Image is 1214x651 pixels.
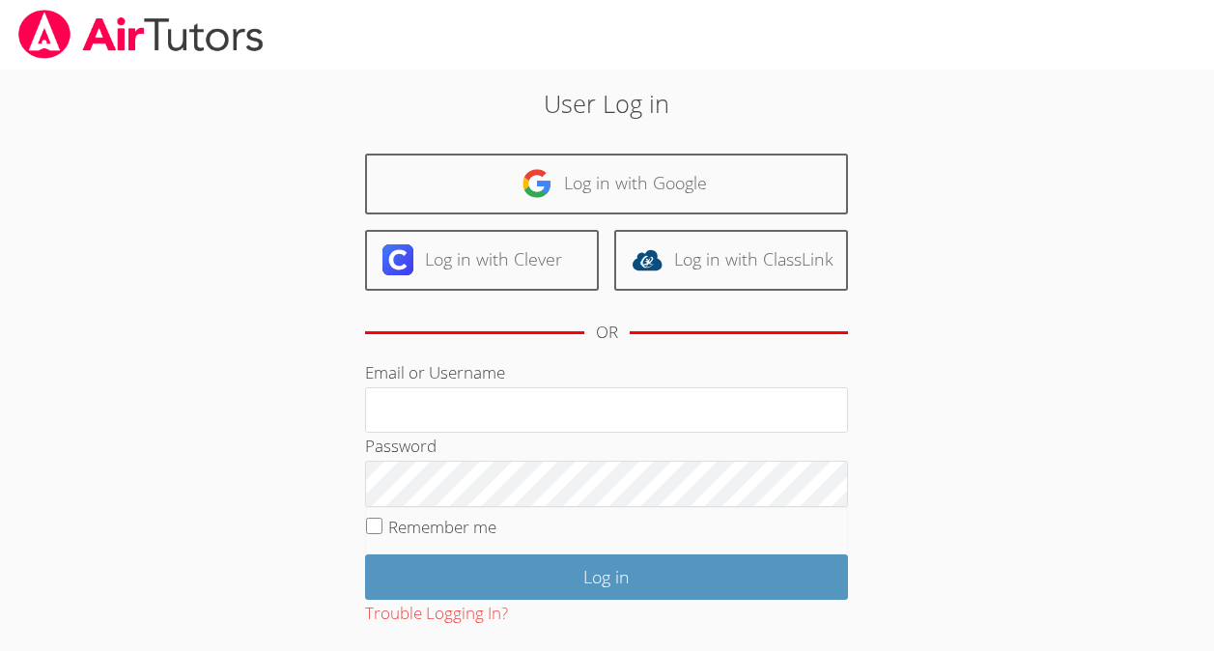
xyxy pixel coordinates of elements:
a: Log in with Google [365,154,848,214]
label: Remember me [388,516,496,538]
img: google-logo-50288ca7cdecda66e5e0955fdab243c47b7ad437acaf1139b6f446037453330a.svg [522,168,552,199]
div: OR [596,319,618,347]
input: Log in [365,554,848,600]
label: Password [365,435,437,457]
h2: User Log in [279,85,935,122]
a: Log in with Clever [365,230,599,291]
img: classlink-logo-d6bb404cc1216ec64c9a2012d9dc4662098be43eaf13dc465df04b49fa7ab582.svg [632,244,663,275]
img: airtutors_banner-c4298cdbf04f3fff15de1276eac7730deb9818008684d7c2e4769d2f7ddbe033.png [16,10,266,59]
a: Log in with ClassLink [614,230,848,291]
button: Trouble Logging In? [365,600,508,628]
label: Email or Username [365,361,505,383]
img: clever-logo-6eab21bc6e7a338710f1a6ff85c0baf02591cd810cc4098c63d3a4b26e2feb20.svg [382,244,413,275]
